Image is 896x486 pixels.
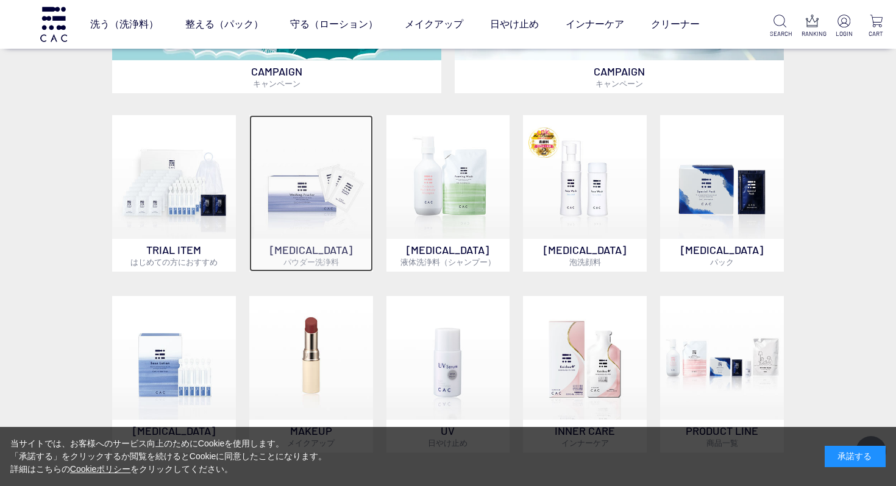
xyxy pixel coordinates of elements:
[70,464,131,474] a: Cookieポリシー
[660,239,784,272] p: [MEDICAL_DATA]
[112,115,236,239] img: トライアルセット
[386,420,510,453] p: UV
[710,257,734,267] span: パック
[660,296,784,453] a: PRODUCT LINE商品一覧
[38,7,69,41] img: logo
[770,29,791,38] p: SEARCH
[523,296,647,453] a: インナーケア INNER CAREインナーケア
[866,29,886,38] p: CART
[283,257,339,267] span: パウダー洗浄料
[249,115,373,272] a: [MEDICAL_DATA]パウダー洗浄料
[10,437,327,476] div: 当サイトでは、お客様へのサービス向上のためにCookieを使用します。 「承諾する」をクリックするか閲覧を続けるとCookieに同意したことになります。 詳細はこちらの をクリックしてください。
[400,257,496,267] span: 液体洗浄料（シャンプー）
[523,239,647,272] p: [MEDICAL_DATA]
[112,60,441,93] p: CAMPAIGN
[825,446,886,467] div: 承諾する
[596,79,643,88] span: キャンペーン
[651,7,700,41] a: クリーナー
[185,7,263,41] a: 整える（パック）
[566,7,624,41] a: インナーケア
[834,15,855,38] a: LOGIN
[112,115,236,272] a: トライアルセット TRIAL ITEMはじめての方におすすめ
[770,15,791,38] a: SEARCH
[130,257,218,267] span: はじめての方におすすめ
[802,15,822,38] a: RANKING
[386,115,510,272] a: [MEDICAL_DATA]液体洗浄料（シャンプー）
[249,420,373,453] p: MAKEUP
[523,115,647,272] a: 泡洗顔料 [MEDICAL_DATA]泡洗顔料
[386,239,510,272] p: [MEDICAL_DATA]
[249,239,373,272] p: [MEDICAL_DATA]
[660,420,784,453] p: PRODUCT LINE
[523,296,647,420] img: インナーケア
[866,15,886,38] a: CART
[455,60,784,93] p: CAMPAIGN
[523,420,647,453] p: INNER CARE
[290,7,378,41] a: 守る（ローション）
[112,296,236,453] a: [MEDICAL_DATA]ローション
[112,239,236,272] p: TRIAL ITEM
[490,7,539,41] a: 日やけ止め
[405,7,463,41] a: メイクアップ
[660,115,784,272] a: [MEDICAL_DATA]パック
[90,7,158,41] a: 洗う（洗浄料）
[253,79,300,88] span: キャンペーン
[569,257,601,267] span: 泡洗顔料
[249,296,373,453] a: MAKEUPメイクアップ
[523,115,647,239] img: 泡洗顔料
[802,29,822,38] p: RANKING
[112,420,236,453] p: [MEDICAL_DATA]
[834,29,855,38] p: LOGIN
[386,296,510,453] a: UV日やけ止め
